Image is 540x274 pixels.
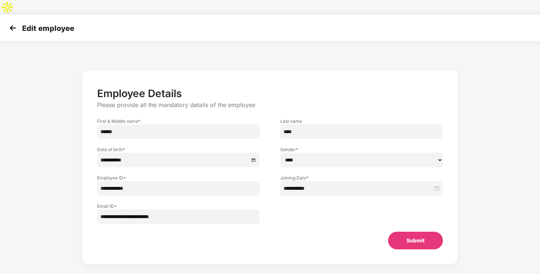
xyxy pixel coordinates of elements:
p: Employee Details [97,87,443,100]
p: Edit employee [22,24,74,33]
label: Joining Date [280,175,443,181]
label: Employee ID [97,175,260,181]
label: Last name [280,118,443,124]
label: Gender [280,146,443,153]
button: Submit [388,232,443,249]
label: First & Middle name [97,118,260,124]
p: Please provide all the mandatory details of the employee [97,101,443,109]
img: svg+xml;base64,PHN2ZyB4bWxucz0iaHR0cDovL3d3dy53My5vcmcvMjAwMC9zdmciIHdpZHRoPSIzMCIgaGVpZ2h0PSIzMC... [7,22,18,33]
label: Email ID [97,203,260,209]
label: Date of birth [97,146,260,153]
